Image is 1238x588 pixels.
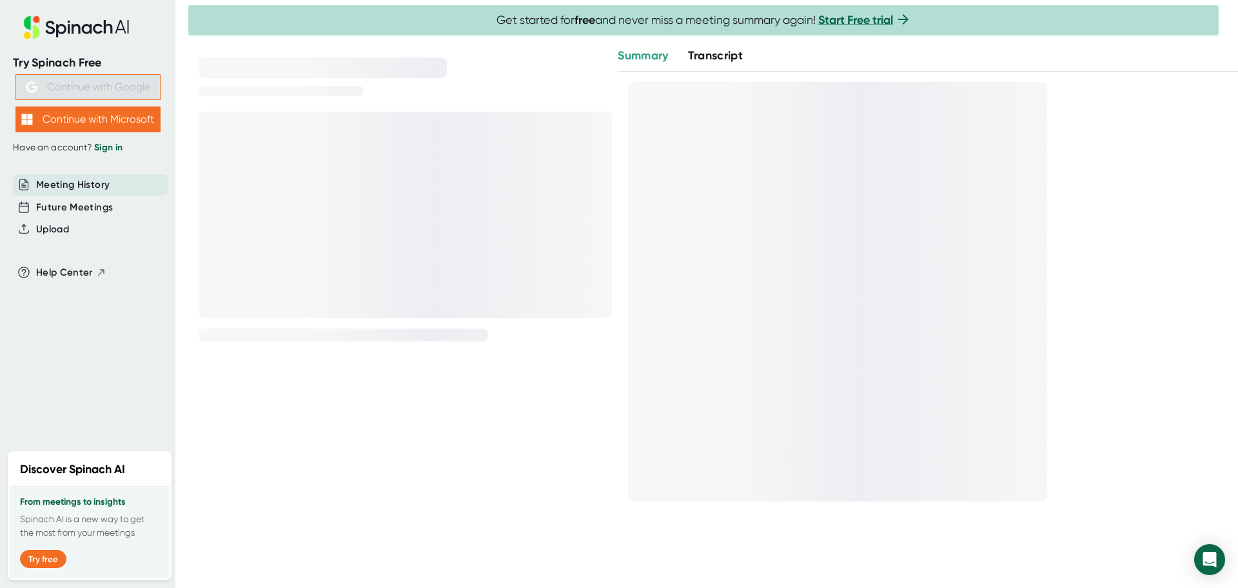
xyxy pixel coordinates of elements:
button: Upload [36,222,69,237]
div: Try Spinach Free [13,56,162,70]
span: Summary [618,48,668,63]
span: Help Center [36,265,93,280]
button: Transcript [688,47,743,65]
p: Spinach AI is a new way to get the most from your meetings [20,512,159,540]
b: free [575,13,595,27]
span: Get started for and never miss a meeting summary again! [496,13,911,28]
img: Aehbyd4JwY73AAAAAElFTkSuQmCC [26,81,37,93]
span: Transcript [688,48,743,63]
button: Help Center [36,265,106,280]
a: Sign in [94,142,123,153]
div: Have an account? [13,142,162,154]
h3: From meetings to insights [20,497,159,507]
button: Try free [20,550,66,568]
h2: Discover Spinach AI [20,461,125,478]
button: Meeting History [36,177,110,192]
button: Summary [618,47,668,65]
div: Open Intercom Messenger [1194,544,1225,575]
button: Continue with Google [15,74,161,100]
button: Continue with Microsoft [15,106,161,132]
button: Future Meetings [36,200,113,215]
a: Start Free trial [818,13,893,27]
